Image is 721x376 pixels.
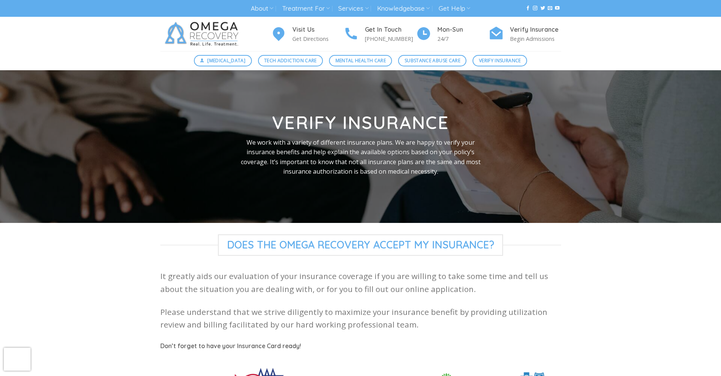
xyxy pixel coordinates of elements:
a: Mental Health Care [329,55,392,66]
span: [MEDICAL_DATA] [207,57,245,64]
p: Get Directions [292,34,344,43]
a: Knowledgebase [377,2,430,16]
a: Verify Insurance Begin Admissions [489,25,561,44]
p: 24/7 [437,34,489,43]
a: Verify Insurance [473,55,527,66]
a: Follow on Instagram [533,6,537,11]
p: It greatly aids our evaluation of your insurance coverage if you are willing to take some time an... [160,270,561,295]
a: Substance Abuse Care [398,55,466,66]
a: Get Help [439,2,470,16]
span: Substance Abuse Care [405,57,460,64]
a: Follow on Facebook [526,6,530,11]
img: Omega Recovery [160,17,246,51]
a: Services [338,2,368,16]
p: Please understand that we strive diligently to maximize your insurance benefit by providing utili... [160,306,561,331]
h4: Get In Touch [365,25,416,35]
span: Mental Health Care [335,57,386,64]
strong: Verify Insurance [272,111,449,134]
span: Does The Omega Recovery Accept My Insurance? [218,234,503,256]
h4: Verify Insurance [510,25,561,35]
span: Tech Addiction Care [264,57,317,64]
p: Begin Admissions [510,34,561,43]
p: We work with a variety of different insurance plans. We are happy to verify your insurance benefi... [237,138,484,177]
a: Treatment For [282,2,330,16]
a: Visit Us Get Directions [271,25,344,44]
a: Follow on YouTube [555,6,560,11]
a: Follow on Twitter [540,6,545,11]
h4: Visit Us [292,25,344,35]
h4: Mon-Sun [437,25,489,35]
a: About [251,2,273,16]
h5: Don’t forget to have your Insurance Card ready! [160,341,561,351]
a: Send us an email [548,6,552,11]
a: Get In Touch [PHONE_NUMBER] [344,25,416,44]
a: Tech Addiction Care [258,55,323,66]
a: [MEDICAL_DATA] [194,55,252,66]
p: [PHONE_NUMBER] [365,34,416,43]
span: Verify Insurance [479,57,521,64]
